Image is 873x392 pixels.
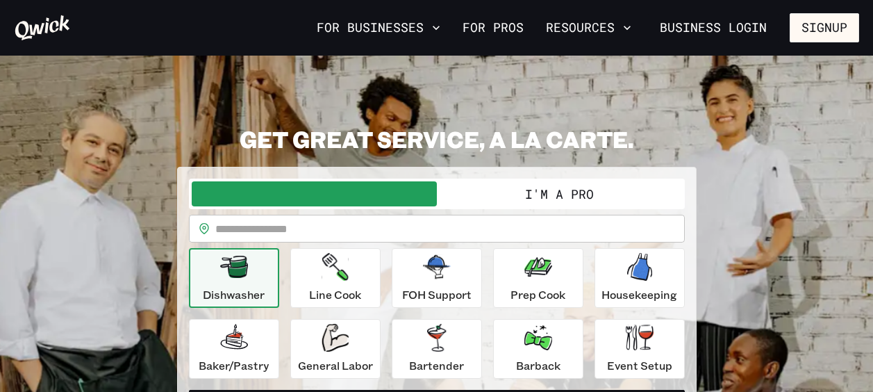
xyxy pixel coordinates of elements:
button: I'm a Pro [437,181,682,206]
button: I'm a Business [192,181,437,206]
button: Line Cook [290,248,381,308]
p: Barback [516,357,560,374]
p: Line Cook [309,286,361,303]
button: Signup [790,13,859,42]
button: Housekeeping [595,248,685,308]
button: Event Setup [595,319,685,379]
p: FOH Support [402,286,472,303]
button: Dishwasher [189,248,279,308]
p: Dishwasher [203,286,265,303]
button: Barback [493,319,583,379]
button: Bartender [392,319,482,379]
button: Prep Cook [493,248,583,308]
h2: GET GREAT SERVICE, A LA CARTE. [177,125,697,153]
button: General Labor [290,319,381,379]
button: Resources [540,16,637,40]
p: Bartender [409,357,464,374]
p: Baker/Pastry [199,357,269,374]
p: Event Setup [607,357,672,374]
a: Business Login [648,13,779,42]
p: General Labor [298,357,373,374]
button: Baker/Pastry [189,319,279,379]
button: For Businesses [311,16,446,40]
a: For Pros [457,16,529,40]
p: Prep Cook [510,286,565,303]
p: Housekeeping [601,286,677,303]
button: FOH Support [392,248,482,308]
